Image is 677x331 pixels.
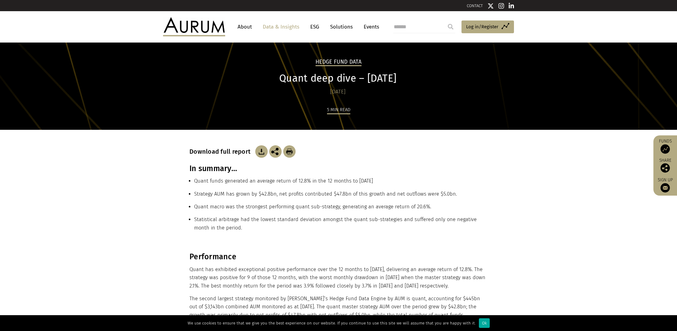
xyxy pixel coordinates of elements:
h3: Performance [189,252,486,261]
a: Log in/Register [461,20,514,34]
a: Solutions [327,21,356,33]
div: 5 min read [327,106,350,114]
h1: Quant deep dive – [DATE] [189,72,486,84]
div: [DATE] [189,88,486,96]
div: Ok [479,318,490,328]
img: Share this post [661,163,670,173]
input: Submit [444,20,457,33]
a: ESG [307,21,322,33]
img: Download Article [283,145,296,158]
div: Share [657,158,674,173]
li: Statistical arbitrage had the lowest standard deviation amongst the quant sub-strategies and suff... [194,215,488,237]
img: Instagram icon [498,3,504,9]
img: Sign up to our newsletter [661,183,670,193]
a: Data & Insights [260,21,302,33]
a: About [234,21,255,33]
img: Twitter icon [488,3,494,9]
h3: Download full report [189,148,254,155]
h3: In summary… [189,164,488,173]
img: Download Article [255,145,268,158]
li: Quant funds generated an average return of 12.8% in the 12 months to [DATE] [194,177,488,190]
li: Quant macro was the strongest performing quant sub-strategy, generating an average return of 20.6%. [194,203,488,215]
img: Linkedin icon [509,3,514,9]
img: Share this post [269,145,282,158]
span: Log in/Register [466,23,498,30]
a: Funds [657,138,674,154]
img: Aurum [163,17,225,36]
img: Access Funds [661,144,670,154]
a: CONTACT [467,3,483,8]
a: Sign up [657,177,674,193]
li: Strategy AUM has grown by $42.8bn, net profits contributed $47.8bn of this growth and net outflow... [194,190,488,203]
p: Quant has exhibited exceptional positive performance over the 12 months to [DATE], delivering an ... [189,265,486,290]
a: Events [361,21,379,33]
h2: Hedge Fund Data [316,59,361,66]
